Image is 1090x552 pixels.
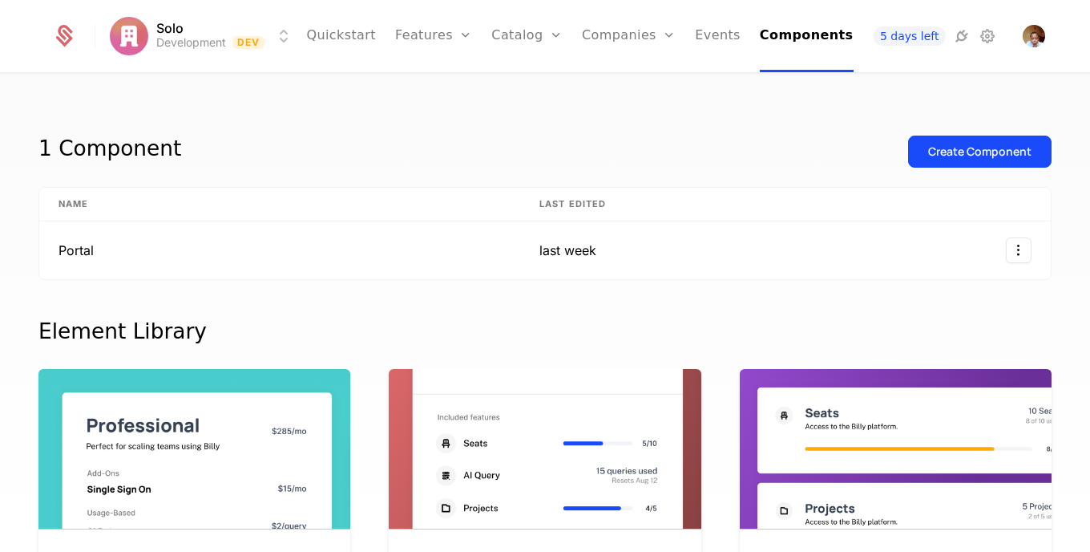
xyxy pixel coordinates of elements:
a: 5 days left [874,26,946,46]
span: Solo [156,22,184,34]
button: Select environment [115,18,294,54]
button: Create Component [908,136,1052,168]
div: Development [156,34,226,51]
img: Solo [110,17,148,55]
td: Portal [39,221,520,279]
div: last week [539,241,613,260]
button: Open user button [1023,25,1045,47]
div: Create Component [928,144,1031,160]
img: Omofade Oluwaloju [1023,25,1045,47]
th: Last edited [520,188,632,221]
span: Dev [232,36,265,49]
a: Integrations [952,26,971,46]
th: Name [39,188,520,221]
div: Element Library [38,319,1052,344]
a: Settings [978,26,997,46]
div: 1 Component [38,136,181,168]
button: Select action [1006,237,1031,263]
